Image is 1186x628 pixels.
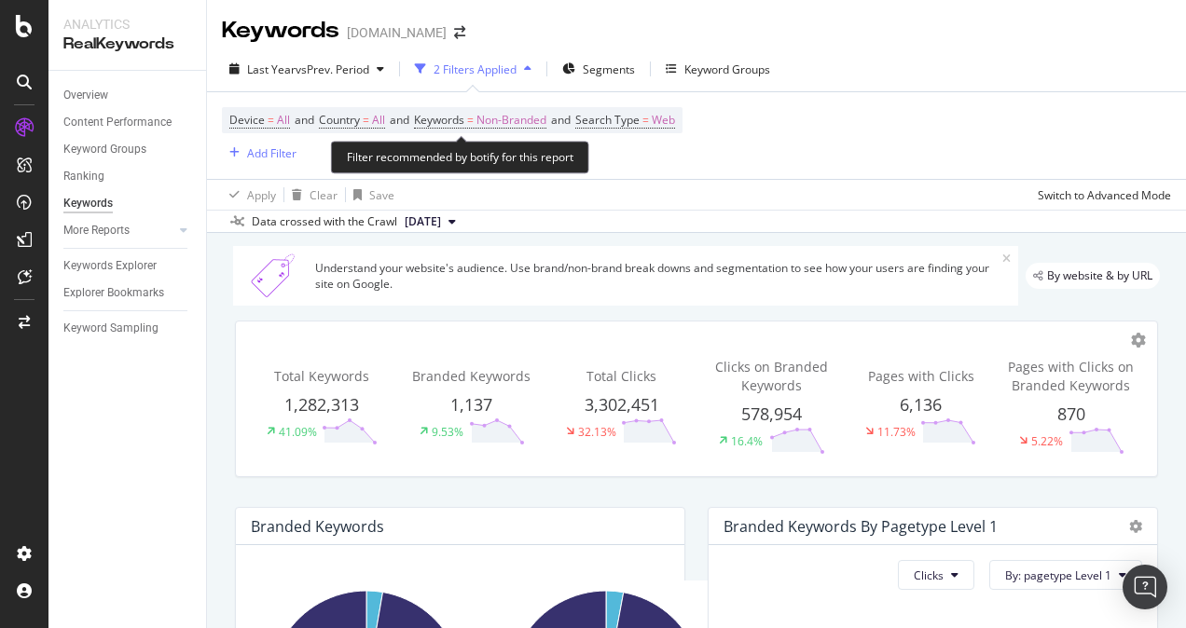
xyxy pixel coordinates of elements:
[347,23,447,42] div: [DOMAIN_NAME]
[277,107,290,133] span: All
[63,256,193,276] a: Keywords Explorer
[658,54,778,84] button: Keyword Groups
[346,180,394,210] button: Save
[585,393,659,416] span: 3,302,451
[268,112,274,128] span: =
[575,112,640,128] span: Search Type
[741,403,802,425] span: 578,954
[251,517,384,536] div: Branded Keywords
[63,113,193,132] a: Content Performance
[63,283,164,303] div: Explorer Bookmarks
[1008,358,1134,394] span: Pages with Clicks on Branded Keywords
[414,112,464,128] span: Keywords
[63,15,191,34] div: Analytics
[652,107,675,133] span: Web
[63,34,191,55] div: RealKeywords
[310,187,338,203] div: Clear
[63,194,193,213] a: Keywords
[900,393,942,416] span: 6,136
[222,15,339,47] div: Keywords
[247,61,296,77] span: Last Year
[898,560,974,590] button: Clicks
[476,107,546,133] span: Non-Branded
[555,54,642,84] button: Segments
[63,194,113,213] div: Keywords
[412,367,531,385] span: Branded Keywords
[914,567,944,583] span: Clicks
[715,358,828,394] span: Clicks on Branded Keywords
[1031,433,1063,449] div: 5.22%
[432,424,463,440] div: 9.53%
[63,256,157,276] div: Keywords Explorer
[390,112,409,128] span: and
[63,221,130,240] div: More Reports
[63,140,193,159] a: Keyword Groups
[583,61,635,77] span: Segments
[642,112,649,128] span: =
[284,393,359,416] span: 1,282,313
[319,112,360,128] span: Country
[363,112,369,128] span: =
[296,61,369,77] span: vs Prev. Period
[63,86,193,105] a: Overview
[551,112,571,128] span: and
[315,260,1002,292] div: Understand your website's audience. Use brand/non-brand break downs and segmentation to see how y...
[284,180,338,210] button: Clear
[1005,567,1111,583] span: By: pagetype Level 1
[1123,565,1167,609] div: Open Intercom Messenger
[252,213,397,230] div: Data crossed with the Crawl
[222,180,276,210] button: Apply
[63,167,104,186] div: Ranking
[684,61,770,77] div: Keyword Groups
[407,54,539,84] button: 2 Filters Applied
[731,433,763,449] div: 16.4%
[1038,187,1171,203] div: Switch to Advanced Mode
[369,187,394,203] div: Save
[63,283,193,303] a: Explorer Bookmarks
[1026,263,1160,289] div: legacy label
[222,54,392,84] button: Last YearvsPrev. Period
[724,517,998,536] div: Branded Keywords By pagetype Level 1
[63,113,172,132] div: Content Performance
[397,211,463,233] button: [DATE]
[63,319,159,338] div: Keyword Sampling
[63,221,174,240] a: More Reports
[586,367,656,385] span: Total Clicks
[989,560,1142,590] button: By: pagetype Level 1
[454,26,465,39] div: arrow-right-arrow-left
[450,393,492,416] span: 1,137
[241,253,308,298] img: Xn5yXbTLC6GvtKIoinKAiP4Hm0QJ922KvQwAAAAASUVORK5CYII=
[229,112,265,128] span: Device
[868,367,974,385] span: Pages with Clicks
[331,141,589,173] div: Filter recommended by botify for this report
[63,167,193,186] a: Ranking
[222,142,296,164] button: Add Filter
[1047,270,1152,281] span: By website & by URL
[578,424,616,440] div: 32.13%
[63,140,146,159] div: Keyword Groups
[877,424,916,440] div: 11.73%
[405,213,441,230] span: 2025 Aug. 31st
[434,61,517,77] div: 2 Filters Applied
[372,107,385,133] span: All
[247,145,296,161] div: Add Filter
[63,319,193,338] a: Keyword Sampling
[467,112,474,128] span: =
[295,112,314,128] span: and
[63,86,108,105] div: Overview
[274,367,369,385] span: Total Keywords
[1030,180,1171,210] button: Switch to Advanced Mode
[1057,403,1085,425] span: 870
[247,187,276,203] div: Apply
[279,424,317,440] div: 41.09%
